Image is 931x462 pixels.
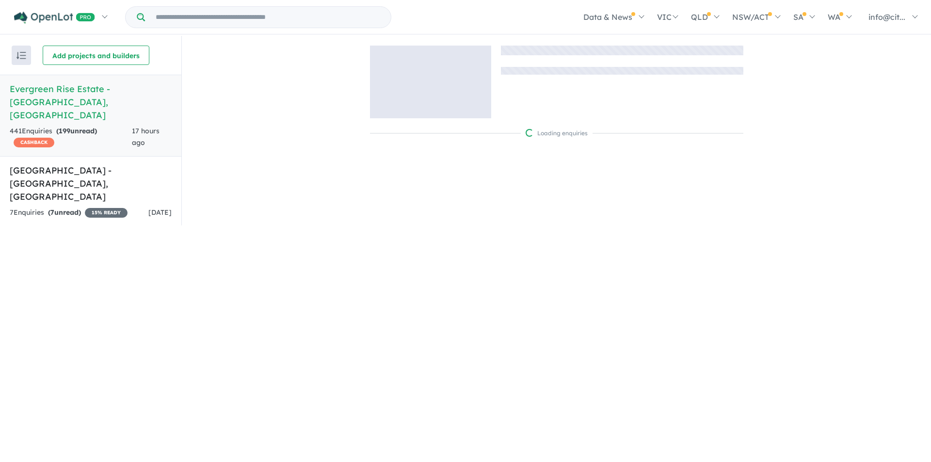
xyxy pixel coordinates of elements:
[56,127,97,135] strong: ( unread)
[148,208,172,217] span: [DATE]
[147,7,389,28] input: Try estate name, suburb, builder or developer
[43,46,149,65] button: Add projects and builders
[14,12,95,24] img: Openlot PRO Logo White
[50,208,54,217] span: 7
[10,126,132,149] div: 441 Enquir ies
[132,127,160,147] span: 17 hours ago
[526,128,588,138] div: Loading enquiries
[14,138,54,147] span: CASHBACK
[10,207,128,219] div: 7 Enquir ies
[16,52,26,59] img: sort.svg
[868,12,905,22] span: info@cit...
[10,82,172,122] h5: Evergreen Rise Estate - [GEOGRAPHIC_DATA] , [GEOGRAPHIC_DATA]
[59,127,70,135] span: 199
[48,208,81,217] strong: ( unread)
[10,164,172,203] h5: [GEOGRAPHIC_DATA] - [GEOGRAPHIC_DATA] , [GEOGRAPHIC_DATA]
[85,208,128,218] span: 15 % READY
